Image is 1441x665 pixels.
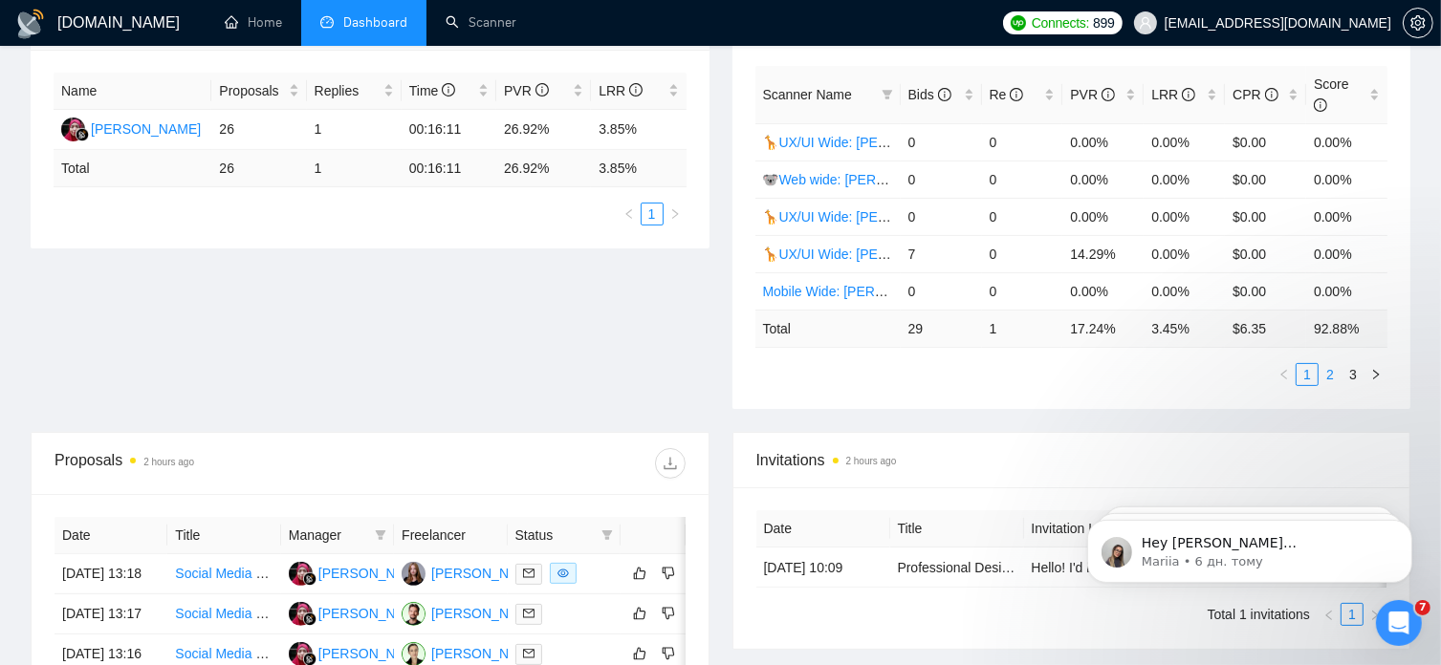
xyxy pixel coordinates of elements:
span: filter [375,529,386,541]
td: 26.92 % [496,150,591,187]
iframe: Intercom live chat [1376,600,1422,646]
span: info-circle [938,88,951,101]
li: Next Page [664,203,687,225]
td: 26 [211,150,306,187]
img: gigradar-bm.png [303,612,317,626]
span: dislike [662,566,675,581]
button: left [1318,603,1341,626]
span: info-circle [1182,88,1195,101]
th: Proposals [211,73,306,110]
a: searchScanner [446,14,516,31]
td: 29 [901,310,982,347]
td: 3.85% [591,110,686,150]
a: VK[PERSON_NAME] [402,645,541,660]
td: 0 [982,198,1063,235]
td: 0 [982,123,1063,161]
a: Mobile Wide: [PERSON_NAME] [763,284,954,299]
a: Social Media Content Creator for SaaS Web App in Interior Design [175,566,569,581]
span: Invitations [756,448,1387,472]
a: 🦒UX/UI Wide: [PERSON_NAME] 03/07 old [763,135,1026,150]
td: 0.00% [1062,198,1144,235]
span: Manager [289,525,367,546]
th: Replies [307,73,402,110]
td: 0.00% [1306,198,1387,235]
span: 899 [1093,12,1114,33]
span: Bids [908,87,951,102]
li: Next Page [1364,603,1386,626]
td: 26.92% [496,110,591,150]
td: Professional Design Enhancement for Existing Website [890,547,1024,588]
th: Title [890,510,1024,547]
td: 00:16:11 [402,110,496,150]
th: Freelancer [394,517,507,554]
span: dashboard [320,15,334,29]
span: mail [523,568,535,579]
a: 3 [1343,364,1364,385]
a: 1 [642,204,663,225]
li: 3 [1342,363,1365,386]
span: Hey [PERSON_NAME][EMAIL_ADDRESS][DOMAIN_NAME], Looks like your Upwork agency [PERSON_NAME] Design... [83,55,329,355]
span: left [1323,610,1335,621]
img: upwork-logo.png [1011,15,1026,31]
td: 0.00% [1306,272,1387,310]
span: Status [515,525,594,546]
li: 1 [1296,363,1319,386]
div: [PERSON_NAME] [431,603,541,624]
button: like [628,642,651,665]
span: eye [557,568,569,579]
td: 0.00% [1062,123,1144,161]
td: $0.00 [1225,198,1306,235]
button: dislike [657,642,680,665]
a: 2 [1320,364,1341,385]
iframe: Intercom notifications повідомлення [1059,480,1441,613]
a: Social Media Content Creator for SaaS Web App in Interior Design [175,646,569,661]
span: Scanner Name [763,87,852,102]
td: 7 [901,235,982,272]
span: LRR [1151,87,1195,102]
span: mail [523,608,535,619]
th: Invitation Letter [1024,510,1158,547]
span: filter [371,521,390,549]
span: info-circle [629,83,643,97]
td: 0.00% [1144,198,1225,235]
button: like [628,602,651,625]
span: Dashboard [343,14,407,31]
a: D[PERSON_NAME] [289,645,428,660]
span: left [1278,369,1290,380]
span: 7 [1415,600,1430,615]
button: right [664,203,687,225]
td: Total [755,310,901,347]
div: Proposals [55,448,370,479]
span: Re [990,87,1024,102]
td: $0.00 [1225,123,1306,161]
li: Previous Page [618,203,641,225]
td: [DATE] 10:09 [756,547,890,588]
button: like [628,562,651,585]
button: left [1273,363,1296,386]
td: 14.29% [1062,235,1144,272]
a: setting [1403,15,1433,31]
img: D [289,562,313,586]
img: RV [402,602,426,626]
div: [PERSON_NAME] [318,603,428,624]
td: 3.85 % [591,150,686,187]
a: RV[PERSON_NAME] [402,605,541,620]
td: $0.00 [1225,161,1306,198]
li: 2 [1319,363,1342,386]
img: gigradar-bm.png [76,128,89,141]
a: 🦒UX/UI Wide: [PERSON_NAME] 03/07 portfolio [763,209,1056,225]
td: 1 [307,150,402,187]
span: like [633,606,646,621]
div: [PERSON_NAME] [431,643,541,664]
span: info-circle [1314,98,1327,112]
td: $ 6.35 [1225,310,1306,347]
td: 3.45 % [1144,310,1225,347]
th: Date [55,517,167,554]
a: D[PERSON_NAME] [289,565,428,580]
span: filter [878,80,897,109]
span: right [1369,610,1381,621]
li: 1 [641,203,664,225]
span: dislike [662,606,675,621]
li: 1 [1341,603,1364,626]
td: $0.00 [1225,235,1306,272]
